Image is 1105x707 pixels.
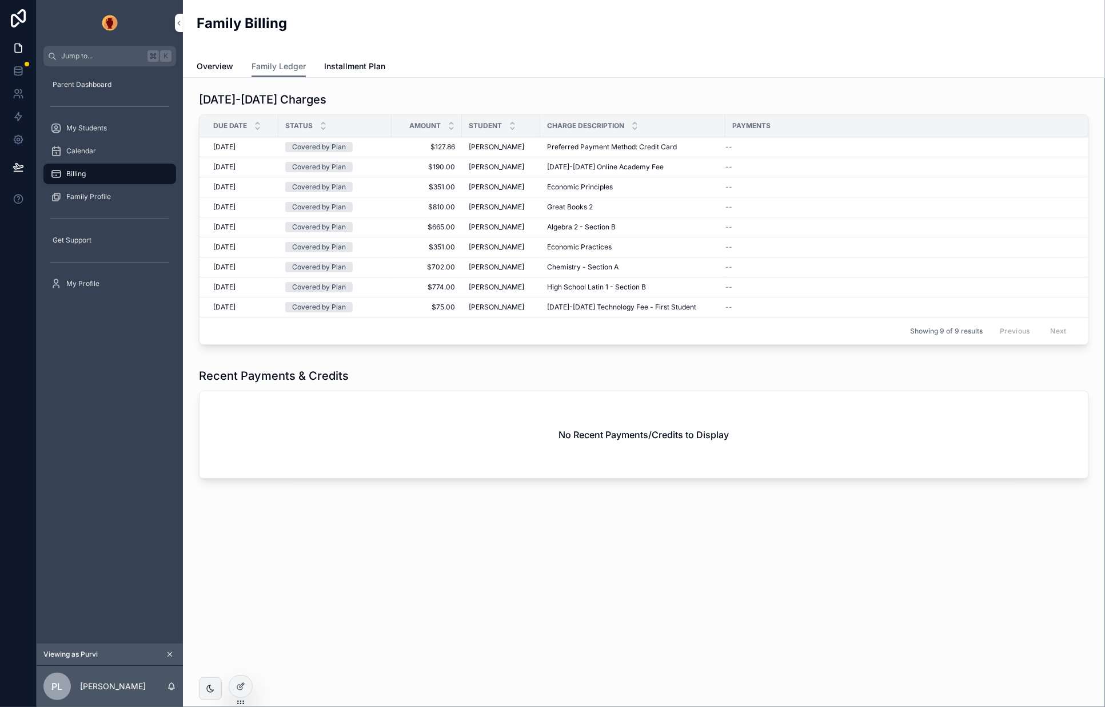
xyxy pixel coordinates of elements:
[213,223,236,232] span: [DATE]
[910,327,983,336] span: Showing 9 of 9 results
[292,242,346,252] div: Covered by Plan
[292,182,346,192] div: Covered by Plan
[324,61,385,72] span: Installment Plan
[725,243,732,252] span: --
[213,142,236,152] span: [DATE]
[285,121,313,130] span: Status
[547,202,593,212] span: Great Books 2
[80,681,146,692] p: [PERSON_NAME]
[66,124,107,133] span: My Students
[398,223,455,232] span: $665.00
[292,142,346,152] div: Covered by Plan
[213,121,247,130] span: Due Date
[547,142,677,152] span: Preferred Payment Method: Credit Card
[398,283,455,292] span: $774.00
[197,61,233,72] span: Overview
[66,279,99,288] span: My Profile
[252,56,306,78] a: Family Ledger
[547,283,646,292] span: High School Latin 1 - Section B
[66,146,96,156] span: Calendar
[53,236,91,245] span: Get Support
[469,202,524,212] span: [PERSON_NAME]
[252,61,306,72] span: Family Ledger
[292,302,346,312] div: Covered by Plan
[213,263,236,272] span: [DATE]
[43,164,176,184] a: Billing
[398,263,455,272] span: $702.00
[725,182,732,192] span: --
[213,162,236,172] span: [DATE]
[61,51,143,61] span: Jump to...
[43,230,176,251] a: Get Support
[161,51,170,61] span: K
[292,282,346,292] div: Covered by Plan
[43,186,176,207] a: Family Profile
[37,66,183,309] div: scrollable content
[101,14,119,32] img: App logo
[53,80,111,89] span: Parent Dashboard
[398,162,455,172] span: $190.00
[213,243,236,252] span: [DATE]
[469,142,524,152] span: [PERSON_NAME]
[213,182,236,192] span: [DATE]
[292,162,346,172] div: Covered by Plan
[559,428,729,442] h2: No Recent Payments/Credits to Display
[324,56,385,79] a: Installment Plan
[213,202,236,212] span: [DATE]
[725,283,732,292] span: --
[725,303,732,312] span: --
[213,303,236,312] span: [DATE]
[199,368,349,384] h1: Recent Payments & Credits
[469,182,524,192] span: [PERSON_NAME]
[398,202,455,212] span: $810.00
[547,263,619,272] span: Chemistry - Section A
[43,141,176,161] a: Calendar
[66,169,86,178] span: Billing
[292,262,346,272] div: Covered by Plan
[547,162,664,172] span: [DATE]-[DATE] Online Academy Fee
[725,142,732,152] span: --
[292,202,346,212] div: Covered by Plan
[43,74,176,95] a: Parent Dashboard
[292,222,346,232] div: Covered by Plan
[52,680,63,693] span: PL
[398,243,455,252] span: $351.00
[43,650,98,659] span: Viewing as Purvi
[469,243,524,252] span: [PERSON_NAME]
[547,121,624,130] span: Charge Description
[43,118,176,138] a: My Students
[547,243,612,252] span: Economic Practices
[469,162,524,172] span: [PERSON_NAME]
[725,202,732,212] span: --
[469,223,524,232] span: [PERSON_NAME]
[469,283,524,292] span: [PERSON_NAME]
[66,192,111,201] span: Family Profile
[469,263,524,272] span: [PERSON_NAME]
[547,182,613,192] span: Economic Principles
[398,303,455,312] span: $75.00
[547,223,616,232] span: Algebra 2 - Section B
[199,92,326,108] h1: [DATE]-[DATE] Charges
[398,182,455,192] span: $351.00
[409,121,441,130] span: Amount
[43,273,176,294] a: My Profile
[725,162,732,172] span: --
[213,283,236,292] span: [DATE]
[469,121,502,130] span: Student
[547,303,696,312] span: [DATE]-[DATE] Technology Fee - First Student
[43,46,176,66] button: Jump to...K
[469,303,524,312] span: [PERSON_NAME]
[398,142,455,152] span: $127.86
[197,56,233,79] a: Overview
[725,223,732,232] span: --
[197,14,287,33] h2: Family Billing
[732,121,771,130] span: Payments
[725,263,732,272] span: --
